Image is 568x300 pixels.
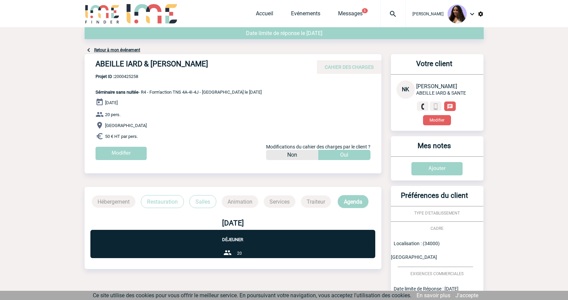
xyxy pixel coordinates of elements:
[394,142,475,156] h3: Mes notes
[94,48,140,52] a: Retour à mon événement
[96,147,147,160] input: Modifier
[222,195,258,208] p: Animation
[93,292,411,299] span: Ce site utilise des cookies pour vous offrir le meilleur service. En poursuivant votre navigation...
[394,60,475,74] h3: Votre client
[105,134,138,139] span: 50 € HT par pers.
[420,104,426,110] img: fixe.png
[96,74,262,79] span: 2000425258
[414,211,460,216] span: TYPE D'ETABLISSEMENT
[223,249,232,257] img: group-24-px-b.png
[410,271,464,276] span: EXIGENCES COMMERCIALES
[338,10,363,20] a: Messages
[391,241,440,260] span: Localisation : (34000) [GEOGRAPHIC_DATA]
[237,251,242,256] span: 20
[448,4,467,23] img: 131234-0.jpg
[431,226,443,231] span: CADRE
[105,100,118,105] span: [DATE]
[411,162,463,175] input: Ajouter
[256,10,273,20] a: Accueil
[246,30,322,36] span: Date limite de réponse le [DATE]
[362,8,368,13] button: 5
[222,219,244,227] b: [DATE]
[416,90,466,96] span: ABEILLE IARD & SANTE
[412,12,443,16] span: [PERSON_NAME]
[92,195,135,208] p: Hébergement
[338,195,368,208] p: Agenda
[301,195,331,208] p: Traiteur
[423,115,451,125] button: Modifier
[416,83,457,90] span: [PERSON_NAME]
[417,292,450,299] a: En savoir plus
[291,10,320,20] a: Evénements
[394,286,458,291] span: Date limite de Réponse : [DATE]
[455,292,478,299] a: J'accepte
[90,230,375,242] p: Déjeuner
[105,123,147,128] span: [GEOGRAPHIC_DATA]
[266,144,370,149] span: Modifications du cahier des charges par le client ?
[105,112,120,117] span: 20 pers.
[433,104,439,110] img: portable.png
[96,90,262,95] span: - R4 - Form'action TNS 4A-4I-4J - [GEOGRAPHIC_DATA] le [DATE]
[96,90,139,95] span: Séminaire sans nuitée
[141,195,184,208] p: Restauration
[325,64,374,70] span: CAHIER DES CHARGES
[287,150,297,160] p: Non
[340,150,348,160] p: Oui
[189,195,216,208] p: Salles
[447,104,453,110] img: chat-24-px-w.png
[96,74,114,79] b: Projet ID :
[402,86,409,93] span: NK
[96,60,300,71] h4: ABEILLE IARD & [PERSON_NAME]
[264,195,295,208] p: Services
[394,191,475,206] h3: Préférences du client
[85,4,120,23] img: IME-Finder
